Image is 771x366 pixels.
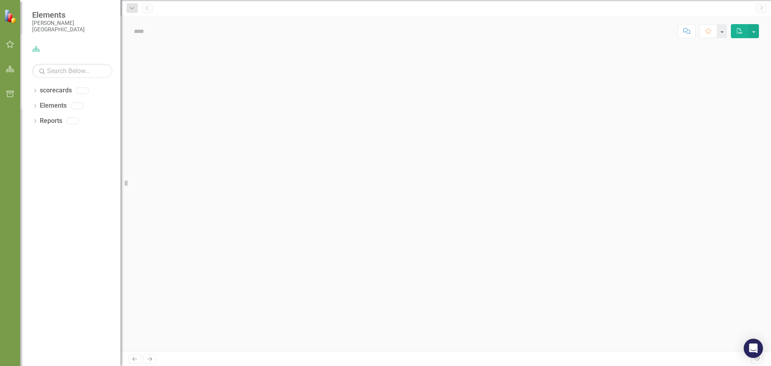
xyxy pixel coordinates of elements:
div: Open Intercom Messenger [744,339,763,358]
img: ClearPoint Strategy [4,9,18,23]
input: Search Below... [32,64,112,78]
img: Not Defined [133,25,145,38]
a: Elements [40,101,67,110]
small: [PERSON_NAME][GEOGRAPHIC_DATA] [32,20,112,33]
a: scorecards [40,86,72,95]
span: Elements [32,10,112,20]
a: Reports [40,117,62,126]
